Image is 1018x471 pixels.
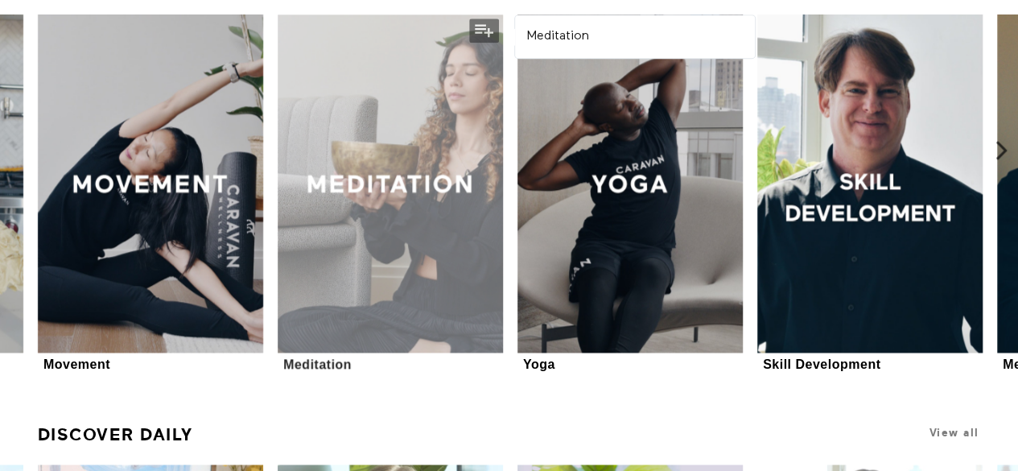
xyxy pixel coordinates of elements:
[763,357,880,372] div: Skill Development
[527,30,589,43] strong: Meditation
[523,357,555,372] div: Yoga
[283,357,352,372] div: Meditation
[278,14,503,374] a: MeditationMeditation
[38,418,193,452] a: Discover Daily
[517,14,743,374] a: YogaYoga
[929,427,979,439] a: View all
[757,14,983,374] a: Skill DevelopmentSkill Development
[43,357,110,372] div: Movement
[469,19,499,43] button: Add to my list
